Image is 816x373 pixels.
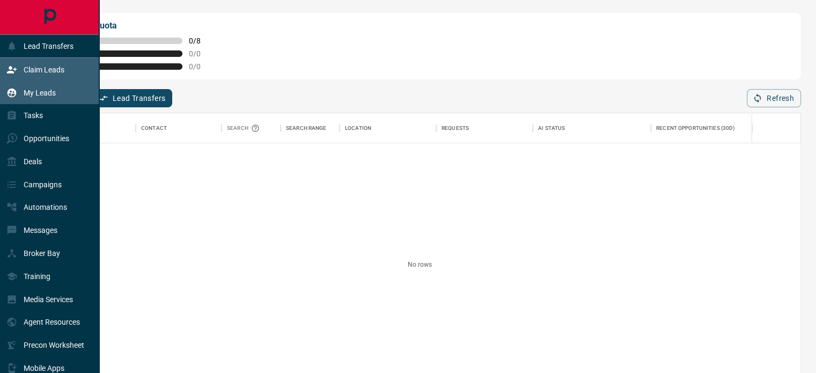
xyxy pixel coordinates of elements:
[345,113,371,143] div: Location
[656,113,735,143] div: Recent Opportunities (30d)
[58,19,212,32] p: My Daily Quota
[189,36,212,45] span: 0 / 8
[141,113,167,143] div: Contact
[227,113,262,143] div: Search
[340,113,436,143] div: Location
[533,113,651,143] div: AI Status
[281,113,340,143] div: Search Range
[189,49,212,58] span: 0 / 0
[136,113,222,143] div: Contact
[39,113,136,143] div: Name
[189,62,212,71] span: 0 / 0
[538,113,565,143] div: AI Status
[442,113,469,143] div: Requests
[651,113,758,143] div: Recent Opportunities (30d)
[747,89,801,107] button: Refresh
[286,113,327,143] div: Search Range
[436,113,533,143] div: Requests
[93,89,173,107] button: Lead Transfers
